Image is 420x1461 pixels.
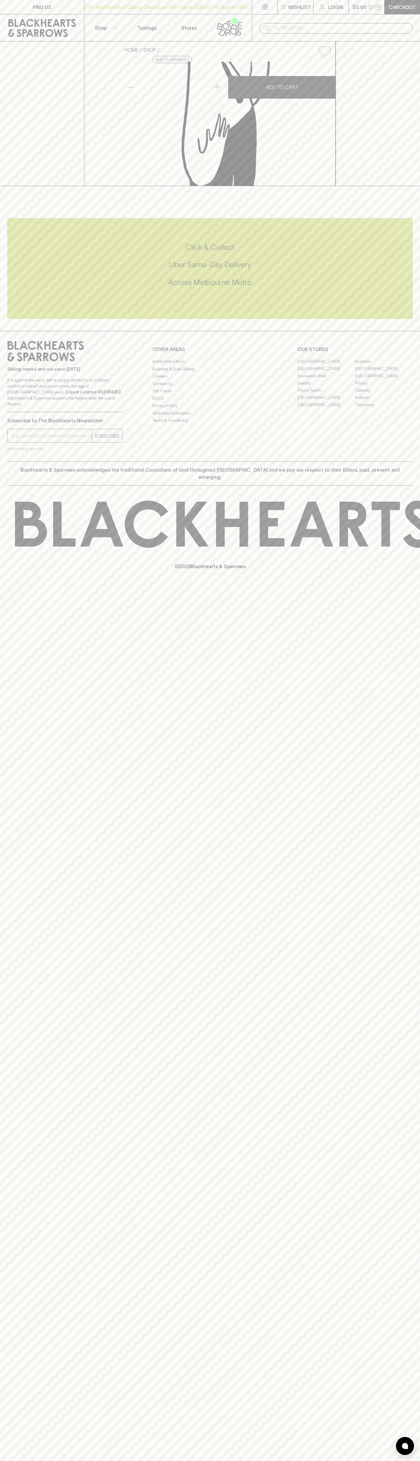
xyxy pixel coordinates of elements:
p: It is against the law to sell or supply alcohol to, or to obtain alcohol on behalf of a person un... [7,377,122,407]
a: Fitzroy North [298,387,355,394]
a: HOME [125,47,139,53]
a: Shipping Information [153,409,268,417]
a: [GEOGRAPHIC_DATA] [355,365,413,372]
a: Business & Bulk Gifting [153,365,268,372]
button: Add to wishlist [153,56,192,63]
a: Terms & Conditions [153,417,268,424]
p: ADD TO CART [266,84,298,91]
h5: Across Melbourne Metro [7,277,413,287]
a: Gift Cards [153,387,268,395]
a: [GEOGRAPHIC_DATA] [298,358,355,365]
p: Wishlist [288,4,311,11]
a: FAQ's [153,395,268,402]
a: Brunswick West [298,372,355,379]
input: Try "Pinot noir" [274,23,408,33]
strong: Liquor License #32064953 [66,390,121,394]
p: $0.00 [352,4,367,11]
input: e.g. jane@blackheartsandsparrows.com.au [12,431,92,441]
p: Tastings [137,24,157,32]
p: Shop [95,24,107,32]
button: SUBSCRIBE [92,429,122,442]
p: OUR STORES [298,346,413,353]
a: Geelong [355,387,413,394]
button: Add to wishlist [316,44,333,59]
p: 0 [377,5,379,9]
a: Contact Us [153,380,268,387]
p: Subscribe to The Blackhearts Newsletter [7,417,122,424]
a: Prahran [355,394,413,401]
a: Fitzroy [355,379,413,387]
p: Stores [181,24,197,32]
a: Privacy Policy [153,402,268,409]
a: Tastings [126,14,168,41]
p: Checkout [389,4,416,11]
a: Braddon [355,358,413,365]
h5: Uber Same-Day Delivery [7,260,413,270]
p: SUBSCRIBE [95,432,120,440]
a: Elwood [298,379,355,387]
p: Sibling owned and run since [DATE] [7,366,122,372]
p: Login [328,4,343,11]
a: [GEOGRAPHIC_DATA] [355,372,413,379]
a: Careers [153,373,268,380]
button: ADD TO CART [228,76,336,99]
a: [GEOGRAPHIC_DATA] [298,401,355,408]
a: Stores [168,14,210,41]
img: Womens Work Beetroot Relish 115g [120,62,335,186]
p: FIND US [33,4,51,11]
img: bubble-icon [402,1443,408,1449]
a: Thornbury [355,401,413,408]
a: [GEOGRAPHIC_DATA] [298,365,355,372]
p: We will never spam you [7,446,122,452]
p: Blackhearts & Sparrows acknowledges the traditional Custodians of land throughout [GEOGRAPHIC_DAT... [12,466,408,481]
p: OTHER AREAS [153,346,268,353]
a: [GEOGRAPHIC_DATA] [298,394,355,401]
button: Shop [84,14,126,41]
a: Bottle Drop FAQ's [153,358,268,365]
h5: Click & Collect [7,242,413,252]
div: Call to action block [7,218,413,319]
a: SHOP [143,47,156,53]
